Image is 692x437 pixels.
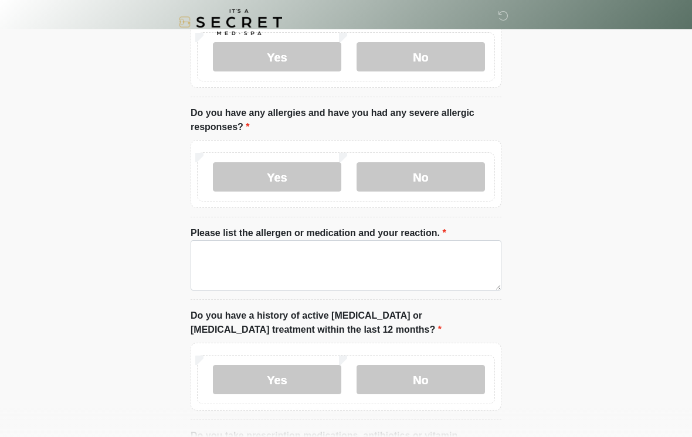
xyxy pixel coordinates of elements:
label: Please list the allergen or medication and your reaction. [191,226,446,240]
label: Yes [213,162,341,192]
img: It's A Secret Med Spa Logo [179,9,282,35]
label: No [357,42,485,71]
label: Yes [213,365,341,394]
label: Yes [213,42,341,71]
label: Do you have a history of active [MEDICAL_DATA] or [MEDICAL_DATA] treatment within the last 12 mon... [191,309,501,337]
label: Do you have any allergies and have you had any severe allergic responses? [191,106,501,134]
label: No [357,162,485,192]
label: No [357,365,485,394]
